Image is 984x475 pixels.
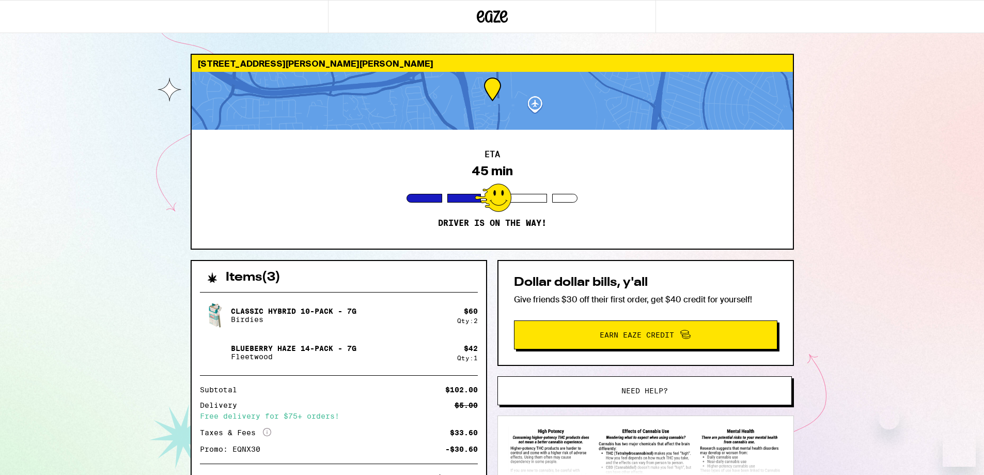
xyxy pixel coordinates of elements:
button: Earn Eaze Credit [514,320,777,349]
div: Promo: EQNX30 [200,446,268,453]
div: $ 42 [464,344,478,353]
p: Classic Hybrid 10-Pack - 7g [231,307,356,315]
img: Blueberry Haze 14-Pack - 7g [200,338,229,367]
p: Driver is on the way! [438,218,546,228]
h2: Items ( 3 ) [226,271,280,284]
div: Free delivery for $75+ orders! [200,412,478,420]
img: Classic Hybrid 10-Pack - 7g [200,301,229,330]
div: Subtotal [200,386,244,393]
div: Qty: 1 [457,355,478,361]
span: Need help? [621,387,668,394]
p: Fleetwood [231,353,356,361]
div: Delivery [200,402,244,409]
span: Earn Eaze Credit [600,331,674,339]
p: Blueberry Haze 14-Pack - 7g [231,344,356,353]
div: 45 min [472,164,513,178]
button: Need help? [497,376,792,405]
div: Qty: 2 [457,317,478,324]
p: Birdies [231,315,356,324]
div: $ 60 [464,307,478,315]
div: -$30.60 [445,446,478,453]
div: $33.60 [450,429,478,436]
h2: ETA [485,150,500,159]
img: SB 540 Brochure preview [508,426,783,474]
div: $5.00 [455,402,478,409]
p: Give friends $30 off their first order, get $40 credit for yourself! [514,294,777,305]
div: Taxes & Fees [200,428,271,437]
div: [STREET_ADDRESS][PERSON_NAME][PERSON_NAME] [192,55,793,72]
iframe: Close message [879,409,899,430]
div: $102.00 [445,386,478,393]
h2: Dollar dollar bills, y'all [514,277,777,289]
iframe: Button to launch messaging window [943,434,976,467]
